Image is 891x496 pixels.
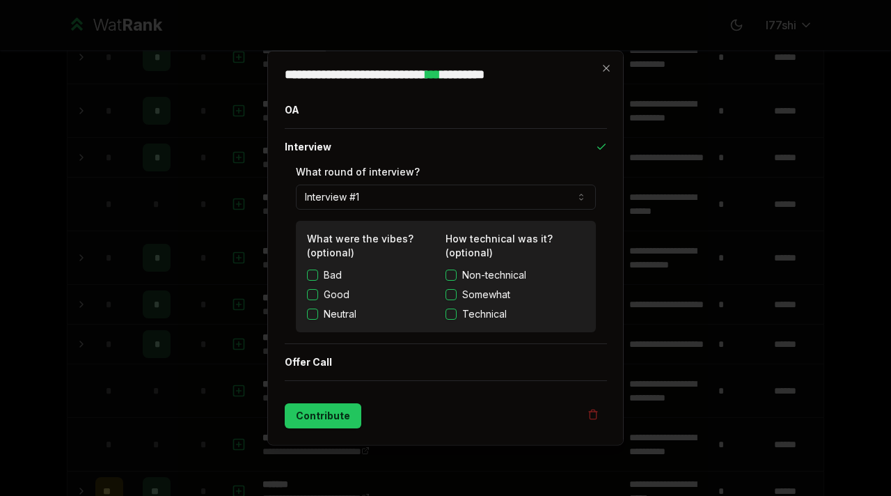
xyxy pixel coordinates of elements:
label: Good [324,288,349,302]
span: Technical [462,307,507,321]
button: Contribute [285,403,361,428]
span: Non-technical [462,268,526,282]
label: Neutral [324,307,356,321]
div: Interview [285,165,607,343]
button: Offer Call [285,344,607,380]
span: Somewhat [462,288,510,302]
label: How technical was it? (optional) [445,233,553,258]
button: Interview [285,129,607,165]
button: Technical [445,309,457,320]
label: Bad [324,268,342,282]
button: Somewhat [445,289,457,300]
label: What were the vibes? (optional) [307,233,413,258]
button: OA [285,92,607,128]
button: Non-technical [445,270,457,281]
label: What round of interview? [296,166,420,178]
